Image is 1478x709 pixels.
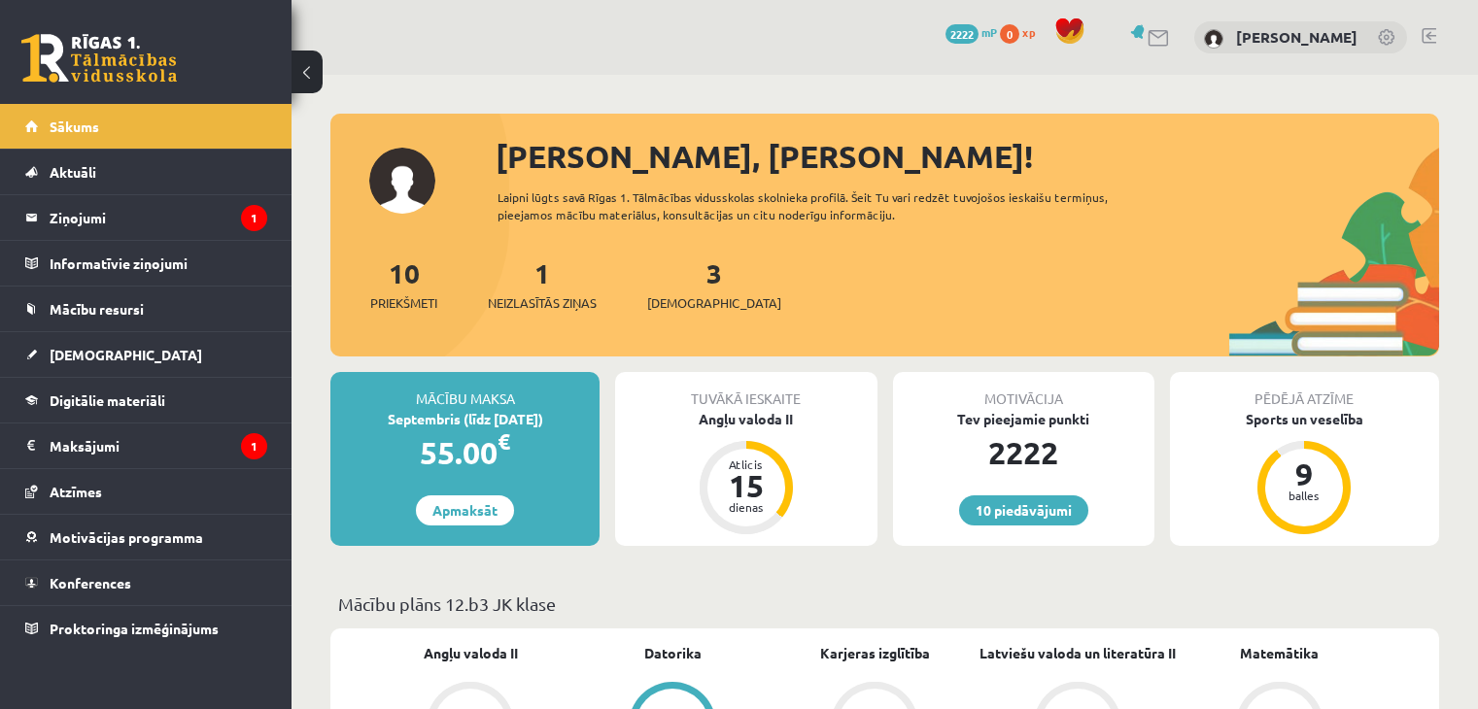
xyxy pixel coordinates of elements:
i: 1 [241,433,267,459]
a: Rīgas 1. Tālmācības vidusskola [21,34,177,83]
a: 0 xp [1000,24,1045,40]
div: Pēdējā atzīme [1170,372,1439,409]
a: Motivācijas programma [25,515,267,559]
a: Ziņojumi1 [25,195,267,240]
span: Priekšmeti [370,293,437,313]
a: Proktoringa izmēģinājums [25,606,267,651]
div: Tev pieejamie punkti [893,409,1154,429]
a: [DEMOGRAPHIC_DATA] [25,332,267,377]
img: Kate Uļjanova [1204,29,1223,49]
p: Mācību plāns 12.b3 JK klase [338,591,1431,617]
span: Digitālie materiāli [50,391,165,409]
div: dienas [717,501,775,513]
div: Laipni lūgts savā Rīgas 1. Tālmācības vidusskolas skolnieka profilā. Šeit Tu vari redzēt tuvojošo... [498,188,1163,223]
div: 9 [1275,458,1333,490]
a: Aktuāli [25,150,267,194]
div: balles [1275,490,1333,501]
span: 0 [1000,24,1019,44]
span: 2222 [945,24,979,44]
a: 3[DEMOGRAPHIC_DATA] [647,255,781,313]
div: Motivācija [893,372,1154,409]
span: Proktoringa izmēģinājums [50,620,219,637]
a: Maksājumi1 [25,423,267,468]
div: Mācību maksa [330,372,600,409]
a: Matemātika [1240,643,1319,663]
div: Sports un veselība [1170,409,1439,429]
a: Latviešu valoda un literatūra II [980,643,1176,663]
span: Mācību resursi [50,300,144,318]
span: € [498,427,510,456]
div: Atlicis [717,458,775,470]
a: Angļu valoda II Atlicis 15 dienas [615,409,876,537]
span: Atzīmes [50,483,102,500]
a: 2222 mP [945,24,997,40]
i: 1 [241,205,267,231]
div: Angļu valoda II [615,409,876,429]
span: Sākums [50,118,99,135]
span: Motivācijas programma [50,528,203,546]
a: 1Neizlasītās ziņas [488,255,597,313]
legend: Ziņojumi [50,195,267,240]
span: [DEMOGRAPHIC_DATA] [50,346,202,363]
div: 15 [717,470,775,501]
a: Datorika [644,643,702,663]
a: [PERSON_NAME] [1236,27,1358,47]
span: Aktuāli [50,163,96,181]
a: 10 piedāvājumi [959,495,1088,525]
legend: Maksājumi [50,423,267,468]
span: [DEMOGRAPHIC_DATA] [647,293,781,313]
a: Konferences [25,560,267,605]
a: Informatīvie ziņojumi [25,241,267,286]
legend: Informatīvie ziņojumi [50,241,267,286]
a: Sākums [25,104,267,149]
span: mP [981,24,997,40]
span: Konferences [50,574,131,591]
div: 55.00 [330,429,600,476]
a: Angļu valoda II [424,643,518,663]
a: Sports un veselība 9 balles [1170,409,1439,537]
div: Tuvākā ieskaite [615,372,876,409]
a: 10Priekšmeti [370,255,437,313]
a: Digitālie materiāli [25,378,267,422]
a: Karjeras izglītība [820,643,930,663]
div: 2222 [893,429,1154,476]
div: [PERSON_NAME], [PERSON_NAME]! [496,133,1439,180]
a: Apmaksāt [416,495,514,525]
a: Mācību resursi [25,287,267,331]
span: xp [1022,24,1035,40]
a: Atzīmes [25,469,267,514]
div: Septembris (līdz [DATE]) [330,409,600,429]
span: Neizlasītās ziņas [488,293,597,313]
